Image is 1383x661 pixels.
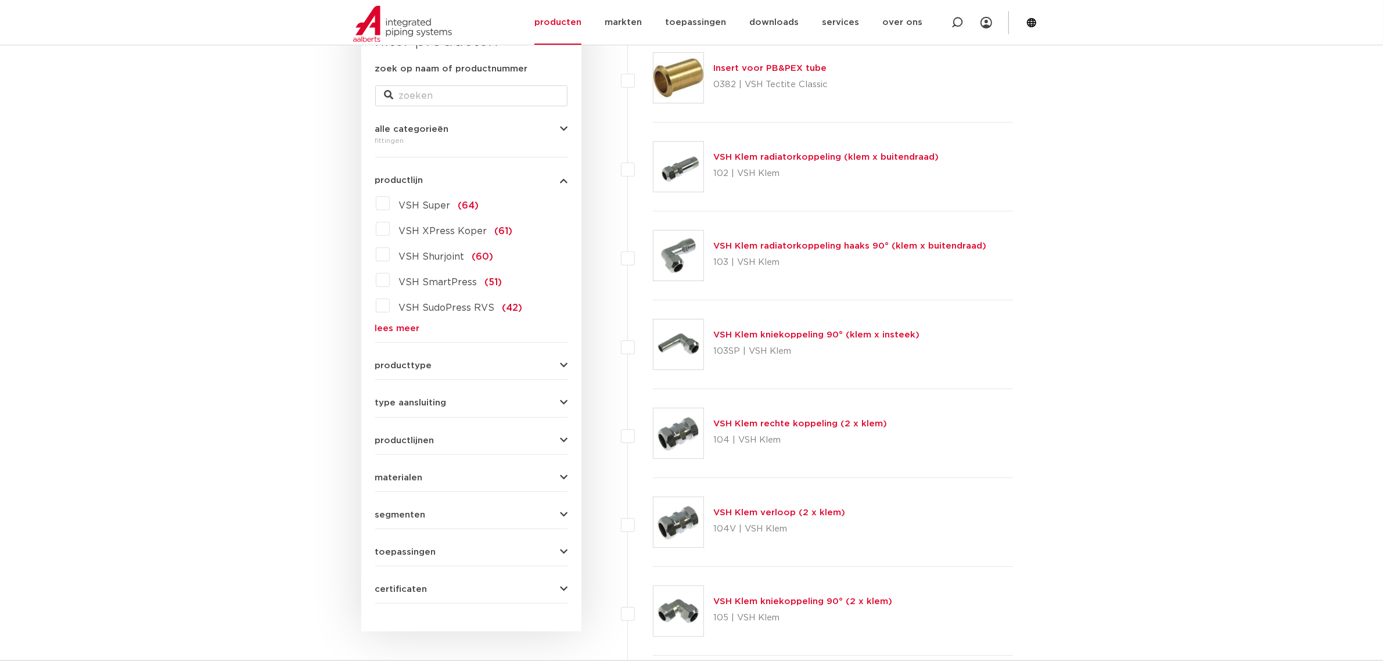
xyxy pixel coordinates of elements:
img: Thumbnail for VSH Klem kniekoppeling 90° (2 x klem) [653,586,703,636]
button: segmenten [375,511,567,519]
span: VSH SudoPress RVS [399,303,495,312]
a: VSH Klem kniekoppeling 90° (klem x insteek) [713,330,919,339]
span: (61) [495,227,513,236]
img: Thumbnail for VSH Klem radiatorkoppeling haaks 90° (klem x buitendraad) [653,231,703,281]
p: 0382 | VSH Tectite Classic [713,76,828,94]
span: certificaten [375,585,428,594]
a: VSH Klem radiatorkoppeling haaks 90° (klem x buitendraad) [713,242,986,250]
span: segmenten [375,511,426,519]
a: VSH Klem kniekoppeling 90° (2 x klem) [713,597,892,606]
button: productlijn [375,176,567,185]
span: (60) [472,252,494,261]
span: (51) [485,278,502,287]
button: alle categorieën [375,125,567,134]
span: VSH XPress Koper [399,227,487,236]
span: productlijnen [375,436,434,445]
a: VSH Klem verloop (2 x klem) [713,508,845,517]
a: VSH Klem rechte koppeling (2 x klem) [713,419,887,428]
span: VSH Super [399,201,451,210]
button: toepassingen [375,548,567,556]
p: 105 | VSH Klem [713,609,892,627]
a: lees meer [375,324,567,333]
span: alle categorieën [375,125,449,134]
button: type aansluiting [375,398,567,407]
p: 104V | VSH Klem [713,520,845,538]
a: Insert voor PB&PEX tube [713,64,827,73]
button: certificaten [375,585,567,594]
img: Thumbnail for VSH Klem kniekoppeling 90° (klem x insteek) [653,319,703,369]
button: materialen [375,473,567,482]
input: zoeken [375,85,567,106]
div: fittingen [375,134,567,148]
button: producttype [375,361,567,370]
span: VSH SmartPress [399,278,477,287]
p: 102 | VSH Klem [713,164,939,183]
span: (64) [458,201,479,210]
span: type aansluiting [375,398,447,407]
img: Thumbnail for VSH Klem radiatorkoppeling (klem x buitendraad) [653,142,703,192]
span: materialen [375,473,423,482]
p: 103SP | VSH Klem [713,342,919,361]
label: zoek op naam of productnummer [375,62,528,76]
img: Thumbnail for VSH Klem rechte koppeling (2 x klem) [653,408,703,458]
span: productlijn [375,176,423,185]
span: producttype [375,361,432,370]
img: Thumbnail for VSH Klem verloop (2 x klem) [653,497,703,547]
span: toepassingen [375,548,436,556]
a: VSH Klem radiatorkoppeling (klem x buitendraad) [713,153,939,161]
p: 104 | VSH Klem [713,431,887,450]
span: VSH Shurjoint [399,252,465,261]
p: 103 | VSH Klem [713,253,986,272]
button: productlijnen [375,436,567,445]
img: Thumbnail for Insert voor PB&PEX tube [653,53,703,103]
span: (42) [502,303,523,312]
